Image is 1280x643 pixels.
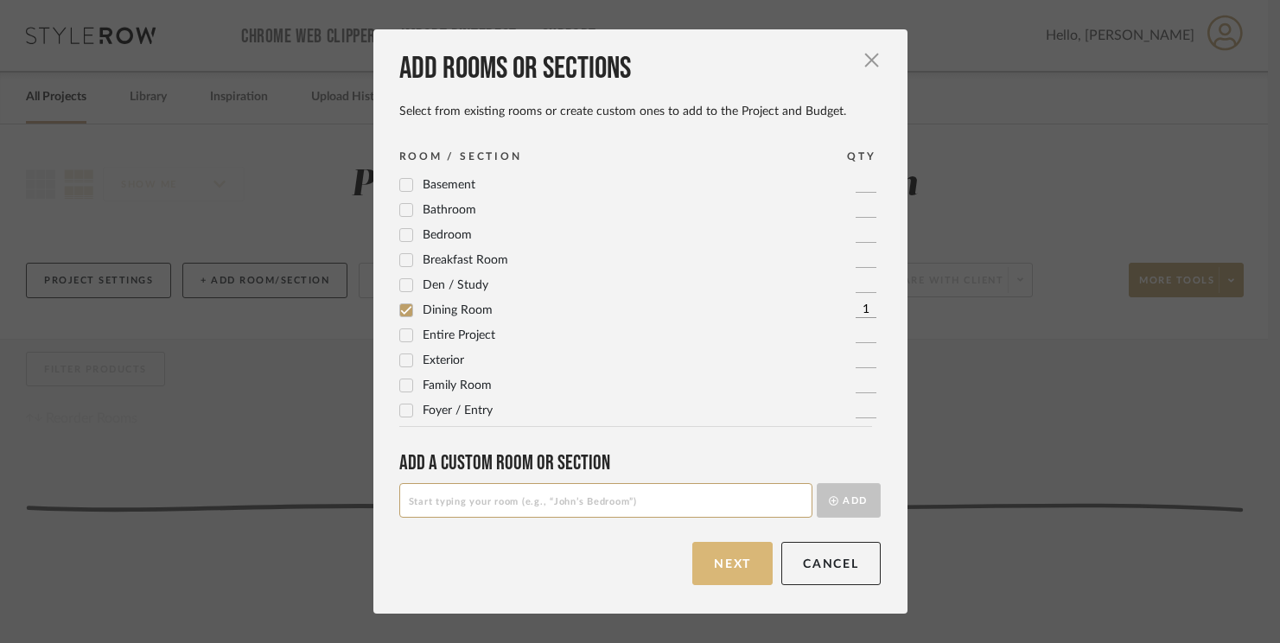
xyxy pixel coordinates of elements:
span: Entire Project [423,329,495,341]
span: Bedroom [423,229,472,241]
div: Add a Custom room or Section [399,450,881,475]
div: ROOM / SECTION [399,148,522,165]
span: Basement [423,179,475,191]
div: QTY [847,148,876,165]
div: Select from existing rooms or create custom ones to add to the Project and Budget. [399,104,881,119]
button: Add [817,483,881,518]
span: Breakfast Room [423,254,508,266]
span: Exterior [423,354,464,366]
input: Start typing your room (e.g., “John’s Bedroom”) [399,483,812,518]
span: Den / Study [423,279,488,291]
div: Add rooms or sections [399,50,881,88]
span: Bathroom [423,204,476,216]
button: Cancel [781,542,881,585]
span: Dining Room [423,304,493,316]
span: Family Room [423,379,492,392]
button: Next [692,542,773,585]
button: Close [855,43,889,78]
span: Foyer / Entry [423,404,493,417]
